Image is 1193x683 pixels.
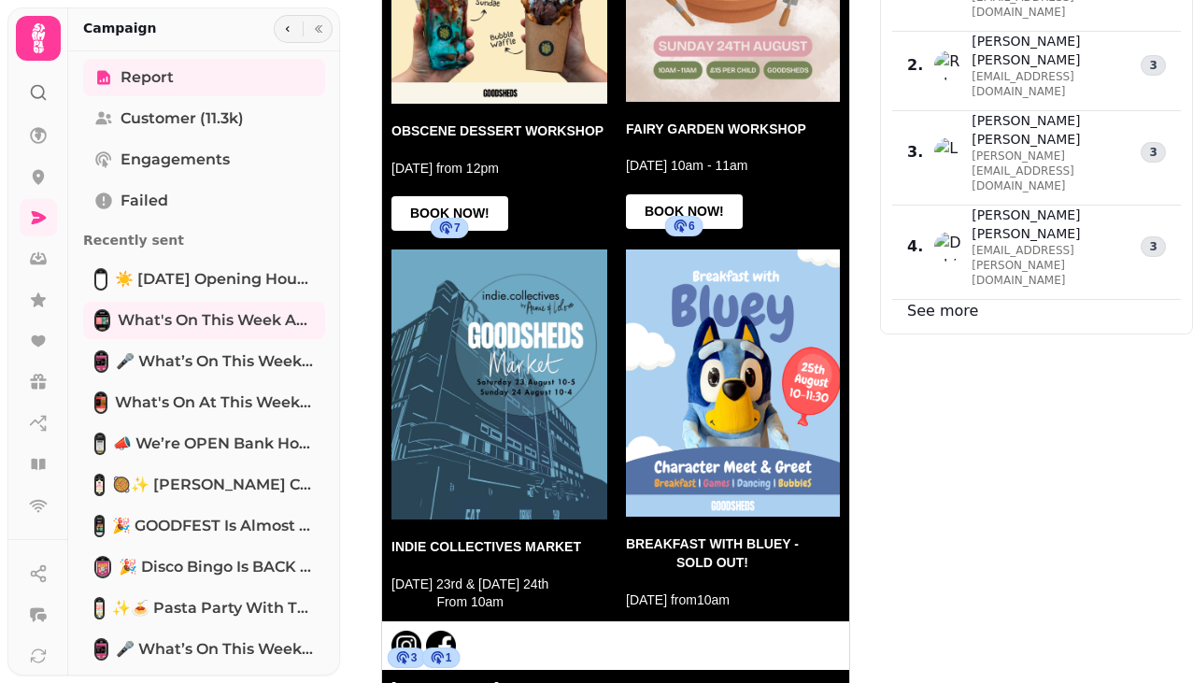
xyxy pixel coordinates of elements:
a: 🎉 GOODFEST is Almost Here – £5 Deals, Discounts & a Weekend of Fun!🎉 GOODFEST is Almost Here – £5... [83,507,325,545]
span: What's on this week at Goodsheds! 🎉 [118,309,314,332]
img: Rob Weaver [934,50,964,80]
img: 📣 We’re OPEN Bank Holiday Weekend! Come Celebrate With Us 🙌 [96,434,104,453]
span: 🎉 Disco Bingo is BACK - Book now! [119,556,314,578]
strong: SOLD OUT! [676,555,748,570]
strong: BREAKFAST WITH BLUEY - [626,536,799,551]
a: 📣 We’re OPEN Bank Holiday Weekend! Come Celebrate With Us 🙌📣 We’re OPEN Bank Holiday Weekend! Com... [83,425,325,462]
span: [PERSON_NAME] [PERSON_NAME] [972,111,1129,149]
span: [DATE] from [626,592,697,607]
a: 🥘✨ Curry Cwtch Club is landing in Newport Market! 🇮🇳🥘✨ [PERSON_NAME] Cwtch Club is landing in [GE... [83,466,325,504]
table: Facebook icon [426,631,456,661]
span: [PERSON_NAME][EMAIL_ADDRESS][DOMAIN_NAME] [972,149,1129,193]
strong: INDIE COLLECTIVES MARKET [391,539,581,554]
a: What's on this week at Goodsheds! 🎉What's on this week at Goodsheds! 🎉 [83,302,325,339]
table: Instagram icon [391,631,421,661]
span: 3 [411,650,418,665]
a: ☀️ August Bank Holiday Opening Hours – We’re OPEN on Monday! 🙌☀️ [DATE] Opening Hours – We’re OPE... [83,261,325,298]
a: 🎤 What’s On This Week at Albert Hall 🎨🎤 What’s On This Week at [PERSON_NAME] 🎨 [83,343,325,380]
span: Customer (11.3k) [121,107,244,130]
span: 🎤 What’s On This Week at [PERSON_NAME] 🎨 [116,638,314,661]
span: 2 . [907,54,923,77]
span: 3 . [907,141,923,164]
span: [DATE] from 12pm [391,161,499,176]
div: 3 [1141,55,1165,76]
img: Facebook [426,631,456,661]
span: 6 [689,219,695,234]
span: [EMAIL_ADDRESS][DOMAIN_NAME] [972,69,1129,99]
span: Report [121,66,174,89]
img: Lee Fitzpatrick [934,137,964,167]
div: 3 [1141,142,1165,163]
a: What's On At This Week at Newport Market 🤩What's On At This Week at [GEOGRAPHIC_DATA] 🤩 [83,384,325,421]
a: Engagements [83,141,325,178]
span: 🎉 GOODFEST is Almost Here – £5 Deals, Discounts & a Weekend of Fun! [112,515,314,537]
span: [DATE] 10am - 11am [626,158,747,173]
span: ✨🍝 Pasta Party with The Italian Job at [PERSON_NAME] - Book Now! 🇮🇹✨ [112,597,314,619]
p: Recently sent [83,223,325,257]
span: BOOK NOW! [645,204,724,219]
strong: OBSCENE DESSERT WORKSHOP [391,123,604,138]
span: BOOK NOW! [410,206,490,221]
img: 🎤 What’s On This Week at Albert Hall 🎨 [96,352,107,371]
img: ✨🍝 Pasta Party with The Italian Job at Albert Hall - Book Now! 🇮🇹✨ [96,599,103,618]
a: ✨🍝 Pasta Party with The Italian Job at Albert Hall - Book Now! 🇮🇹✨✨🍝 Pasta Party with The Italian... [83,590,325,627]
img: What's On At This Week at Newport Market 🤩 [96,393,106,412]
a: BOOK NOW! [626,194,743,229]
span: [PERSON_NAME] [PERSON_NAME] [972,206,1129,243]
span: 🥘✨ [PERSON_NAME] Cwtch Club is landing in [GEOGRAPHIC_DATA]! 🇮🇳 [112,474,314,496]
img: What's on this week at Goodsheds! 🎉 [96,311,108,330]
a: Failed [83,182,325,220]
span: From 10am [436,594,504,609]
a: Customer (11.3k) [83,100,325,137]
h2: Campaign [83,19,157,37]
img: ☀️ August Bank Holiday Opening Hours – We’re OPEN on Monday! 🙌 [96,270,106,289]
div: social [391,631,456,661]
img: Debbie Stanley [934,232,964,262]
span: Failed [121,190,168,212]
a: Report [83,59,325,96]
a: BOOK NOW! [391,196,508,231]
strong: FAIRY GARDEN WORKSHOP [626,121,806,136]
span: 10am [697,592,730,607]
img: 🎉 Disco Bingo is BACK - Book now! [96,558,109,576]
span: Engagements [121,149,230,171]
img: 🥘✨ Curry Cwtch Club is landing in Newport Market! 🇮🇳 [96,476,103,494]
span: What's On At This Week at [GEOGRAPHIC_DATA] 🤩 [115,391,314,414]
a: 🎤 What’s On This Week at Albert Hall 🎨🎤 What’s On This Week at [PERSON_NAME] 🎨 [83,631,325,668]
span: [DATE] 23rd & [DATE] 24th [391,576,548,591]
img: 🎉 GOODFEST is Almost Here – £5 Deals, Discounts & a Weekend of Fun! [96,517,103,535]
span: 4 . [907,235,923,258]
span: 1 [446,650,452,665]
span: [PERSON_NAME] [PERSON_NAME] [972,32,1129,69]
img: 🎤 What’s On This Week at Albert Hall 🎨 [96,640,107,659]
span: 7 [454,221,461,235]
span: 📣 We’re OPEN Bank Holiday Weekend! Come Celebrate With Us 🙌 [113,433,314,455]
img: Instagram [391,631,421,661]
span: [EMAIL_ADDRESS][PERSON_NAME][DOMAIN_NAME] [972,243,1129,288]
span: ☀️ [DATE] Opening Hours – We’re OPEN [DATE]! 🙌 [115,268,314,291]
a: See more [907,302,978,320]
a: 🎉 Disco Bingo is BACK - Book now!🎉 Disco Bingo is BACK - Book now! [83,548,325,586]
div: 3 [1141,236,1165,257]
span: 🎤 What’s On This Week at [PERSON_NAME] 🎨 [116,350,314,373]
